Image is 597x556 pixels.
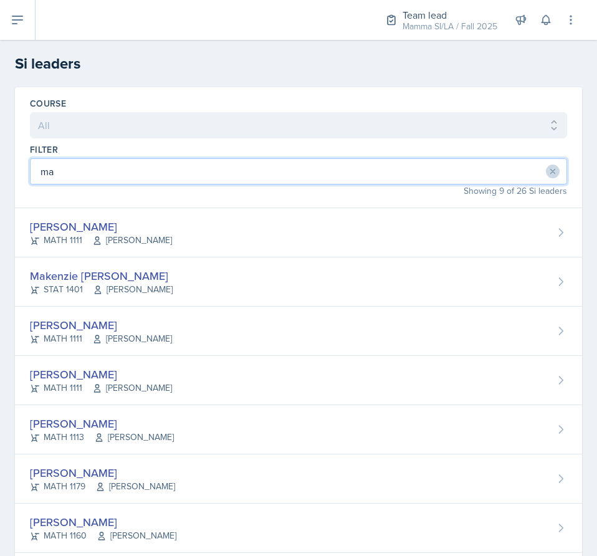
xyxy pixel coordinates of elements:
[95,480,175,493] span: [PERSON_NAME]
[30,381,172,395] div: MATH 1111
[30,143,58,156] label: Filter
[15,52,582,75] h2: Si leaders
[30,317,172,333] div: [PERSON_NAME]
[30,529,176,542] div: MATH 1160
[30,185,567,198] div: Showing 9 of 26 Si leaders
[97,529,176,542] span: [PERSON_NAME]
[93,283,173,296] span: [PERSON_NAME]
[30,234,172,247] div: MATH 1111
[30,332,172,345] div: MATH 1111
[30,283,173,296] div: STAT 1401
[15,257,582,307] a: Makenzie [PERSON_NAME] STAT 1401[PERSON_NAME]
[30,366,172,383] div: [PERSON_NAME]
[15,454,582,504] a: [PERSON_NAME] MATH 1179[PERSON_NAME]
[94,431,174,444] span: [PERSON_NAME]
[30,158,567,185] input: Filter
[15,356,582,405] a: [PERSON_NAME] MATH 1111[PERSON_NAME]
[92,332,172,345] span: [PERSON_NAME]
[403,7,497,22] div: Team lead
[403,20,497,33] div: Mamma SI/LA / Fall 2025
[30,464,175,481] div: [PERSON_NAME]
[30,514,176,530] div: [PERSON_NAME]
[30,97,66,110] label: Course
[15,208,582,257] a: [PERSON_NAME] MATH 1111[PERSON_NAME]
[30,480,175,493] div: MATH 1179
[15,504,582,553] a: [PERSON_NAME] MATH 1160[PERSON_NAME]
[15,307,582,356] a: [PERSON_NAME] MATH 1111[PERSON_NAME]
[92,381,172,395] span: [PERSON_NAME]
[30,415,174,432] div: [PERSON_NAME]
[92,234,172,247] span: [PERSON_NAME]
[30,267,173,284] div: Makenzie [PERSON_NAME]
[15,405,582,454] a: [PERSON_NAME] MATH 1113[PERSON_NAME]
[30,431,174,444] div: MATH 1113
[30,218,172,235] div: [PERSON_NAME]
